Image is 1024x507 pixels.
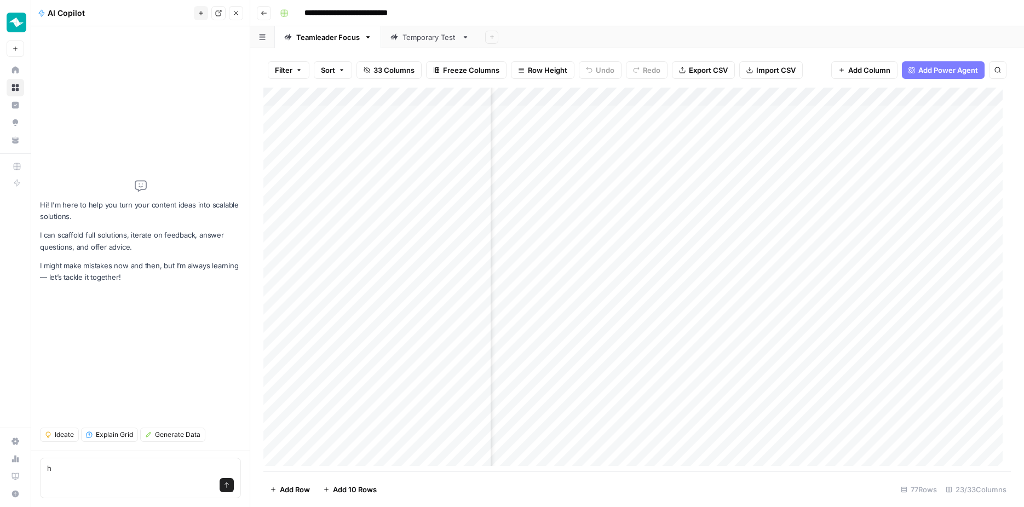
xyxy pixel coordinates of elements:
[47,463,234,474] textarea: h
[426,61,507,79] button: Freeze Columns
[643,65,660,76] span: Redo
[756,65,796,76] span: Import CSV
[81,428,138,442] button: Explain Grid
[7,13,26,32] img: Teamleader Logo
[356,61,422,79] button: 33 Columns
[275,26,381,48] a: Teamleader Focus
[7,96,24,114] a: Insights
[848,65,890,76] span: Add Column
[7,485,24,503] button: Help + Support
[511,61,574,79] button: Row Height
[443,65,499,76] span: Freeze Columns
[596,65,614,76] span: Undo
[280,484,310,495] span: Add Row
[7,114,24,131] a: Opportunities
[55,430,74,440] span: Ideate
[7,131,24,149] a: Your Data
[381,26,479,48] a: Temporary Test
[317,481,383,498] button: Add 10 Rows
[40,229,241,252] p: I can scaffold full solutions, iterate on feedback, answer questions, and offer advice.
[7,450,24,468] a: Usage
[7,79,24,96] a: Browse
[263,481,317,498] button: Add Row
[296,32,360,43] div: Teamleader Focus
[672,61,735,79] button: Export CSV
[941,481,1011,498] div: 23/33 Columns
[373,65,415,76] span: 33 Columns
[402,32,457,43] div: Temporary Test
[314,61,352,79] button: Sort
[275,65,292,76] span: Filter
[896,481,941,498] div: 77 Rows
[333,484,377,495] span: Add 10 Rows
[739,61,803,79] button: Import CSV
[831,61,898,79] button: Add Column
[40,260,241,283] p: I might make mistakes now and then, but I’m always learning — let’s tackle it together!
[7,468,24,485] a: Learning Hub
[155,430,200,440] span: Generate Data
[96,430,133,440] span: Explain Grid
[918,65,978,76] span: Add Power Agent
[7,61,24,79] a: Home
[140,428,205,442] button: Generate Data
[902,61,985,79] button: Add Power Agent
[268,61,309,79] button: Filter
[40,428,79,442] button: Ideate
[7,9,24,36] button: Workspace: Teamleader
[38,8,191,19] div: AI Copilot
[689,65,728,76] span: Export CSV
[40,199,241,222] p: Hi! I'm here to help you turn your content ideas into scalable solutions.
[626,61,668,79] button: Redo
[321,65,335,76] span: Sort
[528,65,567,76] span: Row Height
[579,61,622,79] button: Undo
[7,433,24,450] a: Settings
